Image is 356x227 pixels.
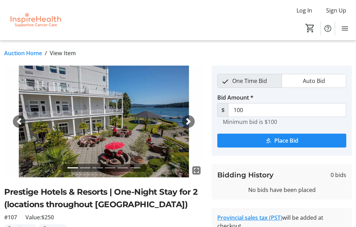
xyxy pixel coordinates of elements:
[228,74,271,87] span: One Time Bid
[304,22,316,34] button: Cart
[217,214,282,221] a: Provincial sales tax (PST)
[274,136,298,145] span: Place Bid
[217,134,346,148] button: Place Bid
[25,213,54,221] span: Value: $250
[338,22,352,35] button: Menu
[4,186,203,210] h2: Prestige Hotels & Resorts | One-Night Stay for 2 (locations throughout [GEOGRAPHIC_DATA])
[45,49,47,57] span: /
[50,49,76,57] span: View Item
[321,22,335,35] button: Help
[217,186,346,194] div: No bids have been placed
[4,3,66,37] img: InspireHealth Supportive Cancer Care's Logo
[4,66,203,177] img: Image
[291,5,318,16] button: Log In
[217,93,253,102] label: Bid Amount *
[326,6,346,15] span: Sign Up
[192,166,201,175] mat-icon: fullscreen
[331,171,346,179] span: 0 bids
[299,74,329,87] span: Auto Bid
[4,49,42,57] a: Auction Home
[223,118,277,125] tr-hint: Minimum bid is $100
[217,170,274,180] h3: Bidding History
[217,103,228,117] span: $
[4,213,17,221] span: #107
[297,6,312,15] span: Log In
[321,5,352,16] button: Sign Up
